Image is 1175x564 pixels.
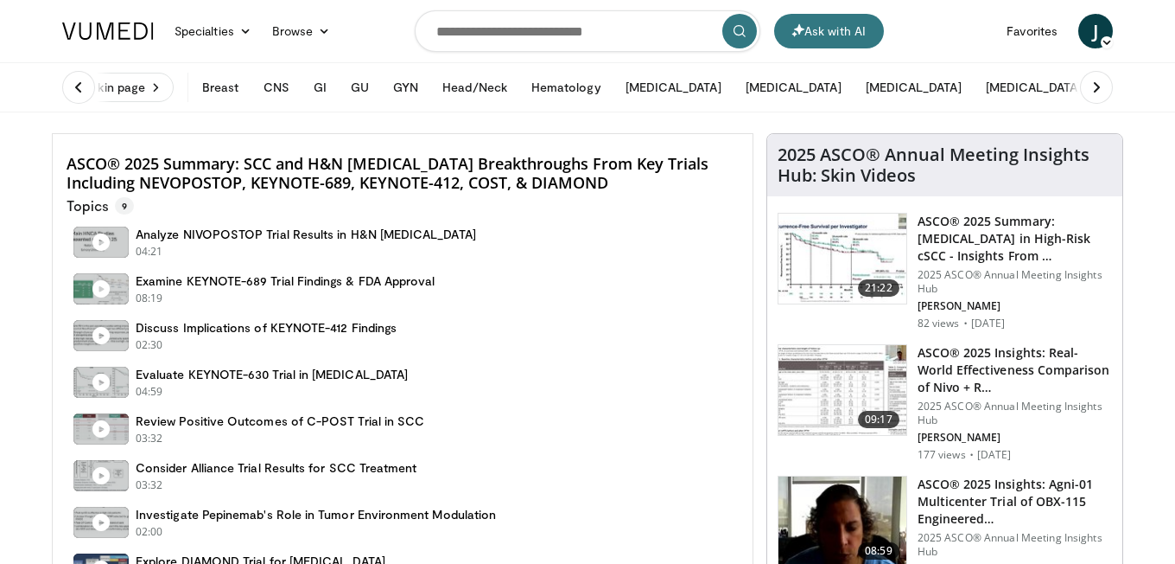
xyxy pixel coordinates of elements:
p: 2025 ASCO® Annual Meeting Insights Hub [918,531,1112,559]
span: 21:22 [858,279,899,297]
p: 04:59 [136,384,163,400]
button: Hematology [521,70,612,105]
button: CNS [253,70,300,105]
button: Head/Neck [432,70,518,105]
span: 09:17 [858,411,899,428]
h4: Investigate Pepinemab's Role in Tumor Environment Modulation [136,507,496,522]
h4: 2025 ASCO® Annual Meeting Insights Hub: Skin Videos [778,144,1112,186]
p: Topics [67,197,134,215]
p: 02:30 [136,337,163,353]
p: 03:32 [136,431,163,446]
button: [MEDICAL_DATA] [615,70,732,105]
h3: ASCO® 2025 Insights: Agni-01 Multicenter Trial of OBX-115 Engineered… [918,476,1112,528]
p: 177 views [918,448,966,462]
a: 21:22 ASCO® 2025 Summary: [MEDICAL_DATA] in High-Risk cSCC - Insights From … 2025 ASCO® Annual Me... [778,213,1112,330]
h4: Review Positive Outcomes of C-POST Trial in SCC [136,413,424,429]
span: 08:59 [858,542,899,560]
a: Favorites [996,14,1068,48]
a: J [1078,14,1113,48]
p: 02:00 [136,524,163,540]
p: 82 views [918,317,960,330]
p: 04:21 [136,244,163,260]
h4: Discuss Implications of KEYNOTE-412 Findings [136,320,397,336]
h4: Consider Alliance Trial Results for SCC Treatment [136,460,416,476]
p: [DATE] [977,448,1012,462]
span: 9 [115,197,134,215]
p: 03:32 [136,477,163,493]
button: Breast [192,70,249,105]
p: 2025 ASCO® Annual Meeting Insights Hub [918,268,1112,296]
a: Browse [262,14,341,48]
p: 2025 ASCO® Annual Meeting Insights Hub [918,400,1112,427]
p: [PERSON_NAME] [918,299,1112,313]
h4: ASCO® 2025 Summary: SCC and H&N [MEDICAL_DATA] Breakthroughs From Key Trials Including NEVOPOSTOP... [67,155,739,192]
div: · [963,317,968,330]
a: Visit Skin page [52,73,174,102]
div: · [969,448,974,462]
button: Ask with AI [774,14,884,48]
button: [MEDICAL_DATA] [735,70,852,105]
h3: ASCO® 2025 Summary: [MEDICAL_DATA] in High-Risk cSCC - Insights From … [918,213,1112,265]
p: [DATE] [971,317,1006,330]
button: GU [340,70,379,105]
a: 09:17 ASCO® 2025 Insights: Real-World Effectiveness Comparison of Nivo + R… 2025 ASCO® Annual Mee... [778,344,1112,462]
a: Specialties [164,14,262,48]
h4: Evaluate KEYNOTE-630 Trial in [MEDICAL_DATA] [136,367,408,382]
button: GYN [383,70,429,105]
p: [PERSON_NAME] [918,431,1112,445]
img: ae2f56e5-51f2-42f8-bc82-196091d75f3c.150x105_q85_crop-smart_upscale.jpg [778,345,906,435]
button: GI [303,70,337,105]
button: [MEDICAL_DATA] [975,70,1092,105]
img: 7690458f-0c76-4f61-811b-eb7c7f8681e5.150x105_q85_crop-smart_upscale.jpg [778,214,906,304]
button: [MEDICAL_DATA] [855,70,972,105]
input: Search topics, interventions [415,10,760,52]
p: 08:19 [136,291,163,306]
h4: Analyze NIVOPOSTOP Trial Results in H&N [MEDICAL_DATA] [136,227,476,242]
h3: ASCO® 2025 Insights: Real-World Effectiveness Comparison of Nivo + R… [918,344,1112,396]
h4: Examine KEYNOTE-689 Trial Findings & FDA Approval [136,273,435,289]
img: VuMedi Logo [62,22,154,40]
